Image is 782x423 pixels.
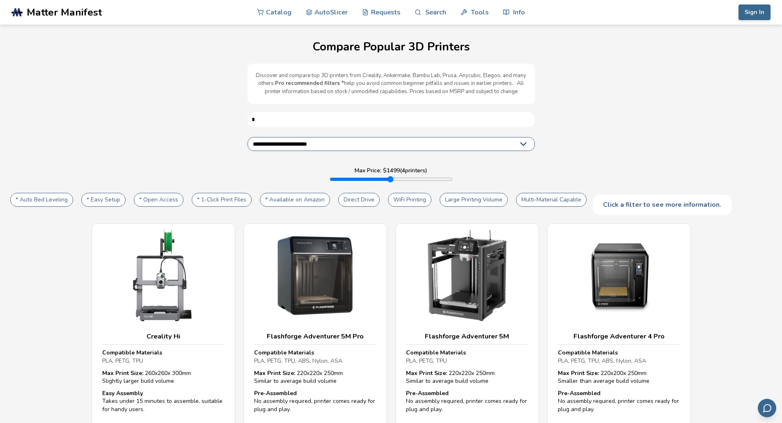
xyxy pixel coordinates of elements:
button: * Available on Amazon [260,193,330,207]
button: * Open Access [134,193,183,207]
div: 260 x 260 x 300 mm Slightly larger build volume [102,369,225,385]
button: Direct Drive [338,193,380,207]
span: Matter Manifest [27,7,102,18]
div: Click a filter to see more information. [593,195,732,215]
button: Large Printing Volume [440,193,508,207]
button: * Auto Bed Leveling [10,193,73,207]
span: PLA, PETG, TPU, ABS, Nylon, ASA [254,357,342,365]
strong: Pre-Assembled [558,389,601,397]
strong: Pre-Assembled [406,389,449,397]
h3: Creality Hi [102,332,225,341]
div: No assembly required, printer comes ready for plug and play. [254,389,376,414]
button: WiFi Printing [388,193,431,207]
label: Max Price: $ 1499 ( 4 printers) [355,167,427,174]
div: 220 x 220 x 250 mm Similar to average build volume [406,369,528,385]
strong: Compatible Materials [406,349,466,357]
strong: Max Print Size: [102,369,143,377]
div: No assembly required, printer comes ready for plug and play. [406,389,528,414]
button: Send feedback via email [758,399,776,417]
span: PLA, PETG, TPU [102,357,143,365]
span: PLA, PETG, TPU [406,357,447,365]
h1: Compare Popular 3D Printers [8,41,774,53]
button: Multi-Material Capable [516,193,587,207]
strong: Max Print Size: [558,369,599,377]
p: Discover and compare top 3D printers from Creality, Ankermake, Bambu Lab, Prusa, Anycubic, Elegoo... [256,72,527,96]
strong: Compatible Materials [254,349,314,357]
b: Pro recommended filters * [275,80,344,87]
h3: Flashforge Adventurer 4 Pro [558,332,680,341]
strong: Max Print Size: [254,369,295,377]
button: * Easy Setup [81,193,126,207]
div: 220 x 220 x 250 mm Similar to average build volume [254,369,376,385]
span: PLA, PETG, TPU, ABS, Nylon, ASA [558,357,646,365]
button: * 1-Click Print Files [192,193,252,207]
strong: Max Print Size: [406,369,447,377]
strong: Compatible Materials [558,349,618,357]
div: 220 x 200 x 250 mm Smaller than average build volume [558,369,680,385]
h3: Flashforge Adventurer 5M Pro [254,332,376,341]
strong: Pre-Assembled [254,389,297,397]
div: No assembly required, printer comes ready for plug and play. [558,389,680,414]
strong: Easy Assembly [102,389,143,397]
strong: Compatible Materials [102,349,162,357]
h3: Flashforge Adventurer 5M [406,332,528,341]
div: Takes under 15 minutes to assemble, suitable for handy users. [102,389,225,414]
button: Sign In [738,5,771,20]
